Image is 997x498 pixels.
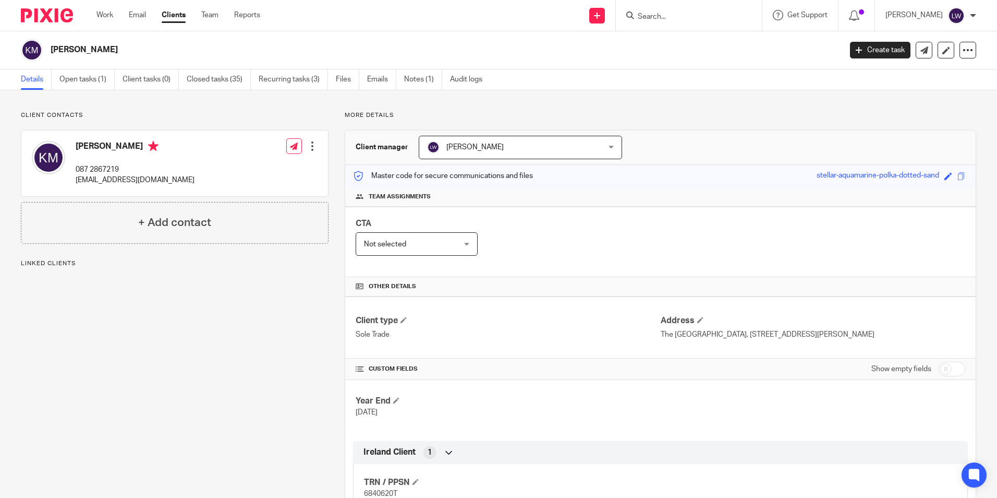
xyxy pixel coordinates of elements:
[850,42,910,58] a: Create task
[661,329,965,340] p: The [GEOGRAPHIC_DATA], [STREET_ADDRESS][PERSON_NAME]
[138,215,211,231] h4: + Add contact
[21,8,73,22] img: Pixie
[356,315,660,326] h4: Client type
[234,10,260,20] a: Reports
[356,329,660,340] p: Sole Trade
[32,141,65,174] img: svg%3E
[871,364,931,374] label: Show empty fields
[404,69,442,90] a: Notes (1)
[356,396,660,407] h4: Year End
[259,69,328,90] a: Recurring tasks (3)
[948,7,965,24] img: svg%3E
[148,141,159,151] i: Primary
[59,69,115,90] a: Open tasks (1)
[661,315,965,326] h4: Address
[336,69,359,90] a: Files
[356,409,378,416] span: [DATE]
[885,10,943,20] p: [PERSON_NAME]
[364,477,660,488] h4: TRN / PPSN
[76,141,194,154] h4: [PERSON_NAME]
[356,219,371,228] span: CTA
[129,10,146,20] a: Email
[21,39,43,61] img: svg%3E
[162,10,186,20] a: Clients
[201,10,218,20] a: Team
[353,171,533,181] p: Master code for secure communications and files
[369,193,431,201] span: Team assignments
[21,259,329,268] p: Linked clients
[96,10,113,20] a: Work
[364,490,397,497] span: 6840620T
[817,170,939,182] div: stellar-aquamarine-polka-dotted-sand
[123,69,179,90] a: Client tasks (0)
[450,69,490,90] a: Audit logs
[364,241,406,248] span: Not selected
[76,164,194,175] p: 087 2867219
[187,69,251,90] a: Closed tasks (35)
[428,447,432,458] span: 1
[345,111,976,120] p: More details
[787,11,828,19] span: Get Support
[21,69,52,90] a: Details
[446,144,504,151] span: [PERSON_NAME]
[363,447,416,458] span: Ireland Client
[637,13,731,22] input: Search
[76,175,194,185] p: [EMAIL_ADDRESS][DOMAIN_NAME]
[427,141,440,153] img: svg%3E
[51,44,677,55] h2: [PERSON_NAME]
[356,142,408,152] h3: Client manager
[356,365,660,373] h4: CUSTOM FIELDS
[367,69,396,90] a: Emails
[21,111,329,120] p: Client contacts
[369,282,416,291] span: Other details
